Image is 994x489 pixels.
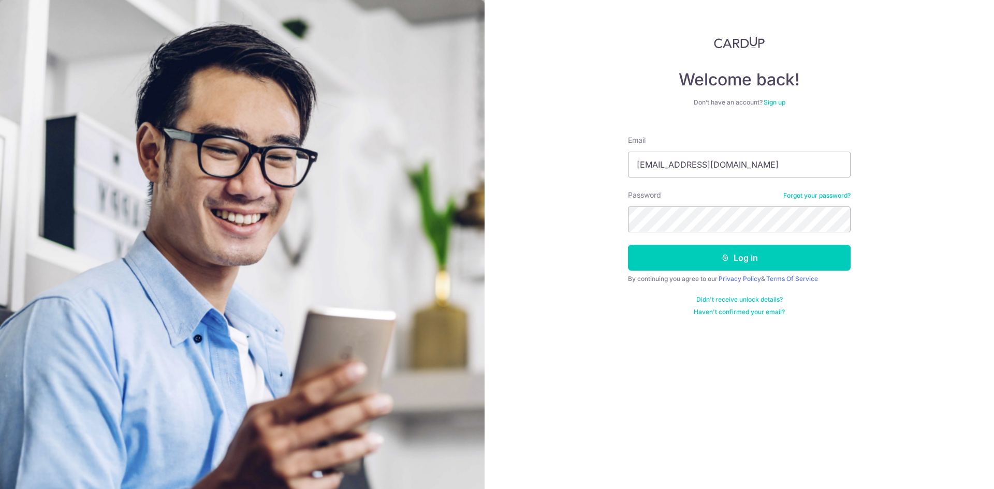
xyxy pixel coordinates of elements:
[628,190,661,200] label: Password
[694,308,785,316] a: Haven't confirmed your email?
[628,152,851,177] input: Enter your Email
[628,275,851,283] div: By continuing you agree to our &
[766,275,818,283] a: Terms Of Service
[628,98,851,107] div: Don’t have an account?
[628,135,646,145] label: Email
[719,275,761,283] a: Privacy Policy
[628,69,851,90] h4: Welcome back!
[628,245,851,271] button: Log in
[764,98,785,106] a: Sign up
[714,36,765,49] img: CardUp Logo
[696,295,783,304] a: Didn't receive unlock details?
[783,191,851,200] a: Forgot your password?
